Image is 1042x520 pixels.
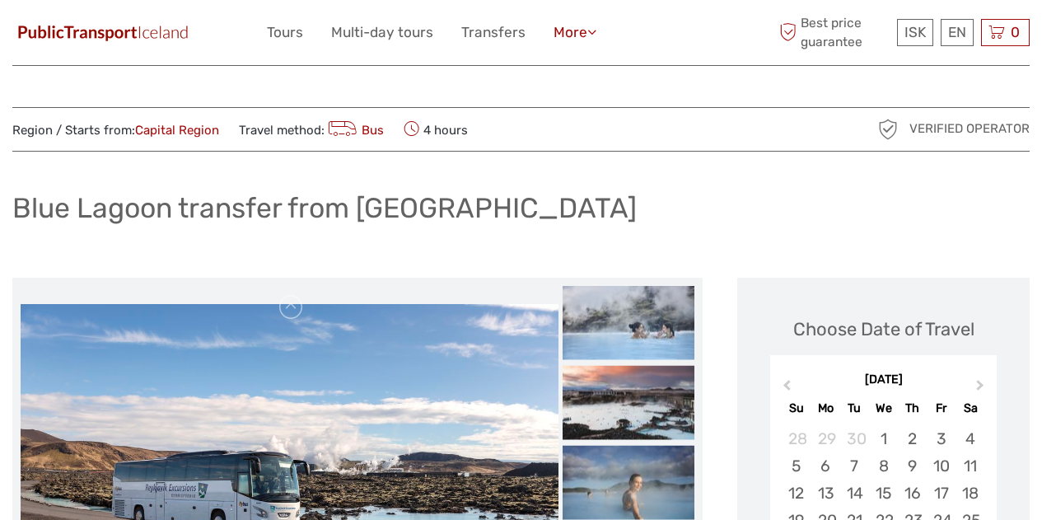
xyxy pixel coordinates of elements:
img: 540a6d6f40f94b05b1b83c4f2302ba43_slider_thumbnail.jpg [563,365,694,439]
div: Mo [811,397,840,419]
span: Travel method: [239,118,384,141]
img: 649-6460f36e-8799-4323-b450-83d04da7ab63_logo_small.jpg [12,21,194,45]
div: Choose Thursday, October 16th, 2025 [898,480,927,507]
div: Choose Wednesday, October 8th, 2025 [869,452,898,480]
div: Choose Friday, October 3rd, 2025 [927,425,956,452]
div: Choose Date of Travel [793,316,974,342]
span: Region / Starts from: [12,122,219,139]
img: verified_operator_grey_128.png [875,116,901,143]
a: Capital Region [135,123,219,138]
div: Choose Tuesday, October 7th, 2025 [840,452,869,480]
span: 0 [1008,24,1022,40]
a: Transfers [461,21,526,45]
div: Choose Monday, September 29th, 2025 [811,425,840,452]
span: 4 hours [404,118,468,141]
div: Choose Sunday, September 28th, 2025 [782,425,811,452]
a: More [554,21,596,45]
div: Choose Saturday, October 11th, 2025 [956,452,984,480]
div: Choose Friday, October 17th, 2025 [927,480,956,507]
div: Fr [927,397,956,419]
div: Choose Thursday, October 9th, 2025 [898,452,927,480]
div: Choose Sunday, October 5th, 2025 [782,452,811,480]
div: Sa [956,397,984,419]
a: Tours [267,21,303,45]
div: Choose Tuesday, October 14th, 2025 [840,480,869,507]
button: Next Month [969,376,995,402]
div: Choose Wednesday, October 1st, 2025 [869,425,898,452]
button: Open LiveChat chat widget [189,26,209,45]
h1: Blue Lagoon transfer from [GEOGRAPHIC_DATA] [12,191,637,225]
button: Previous Month [772,376,798,402]
span: ISK [904,24,926,40]
div: Choose Saturday, October 4th, 2025 [956,425,984,452]
div: Choose Tuesday, September 30th, 2025 [840,425,869,452]
div: Th [898,397,927,419]
div: Choose Wednesday, October 15th, 2025 [869,480,898,507]
span: Best price guarantee [775,14,893,50]
div: Choose Sunday, October 12th, 2025 [782,480,811,507]
div: EN [941,19,974,46]
img: de75203f34c24bcc87a71791098dfd35_slider_thumbnail.jpg [563,445,694,519]
div: Choose Monday, October 6th, 2025 [811,452,840,480]
div: [DATE] [770,372,997,389]
a: Multi-day tours [331,21,433,45]
div: Choose Monday, October 13th, 2025 [811,480,840,507]
div: Su [782,397,811,419]
div: Choose Friday, October 10th, 2025 [927,452,956,480]
div: Choose Thursday, October 2nd, 2025 [898,425,927,452]
img: 0734928c4dda408992eb457f7a58de78_slider_thumbnail.jpg [563,285,694,359]
div: Tu [840,397,869,419]
p: We're away right now. Please check back later! [23,29,186,42]
a: Bus [325,123,384,138]
span: Verified Operator [909,120,1030,138]
div: We [869,397,898,419]
div: Choose Saturday, October 18th, 2025 [956,480,984,507]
